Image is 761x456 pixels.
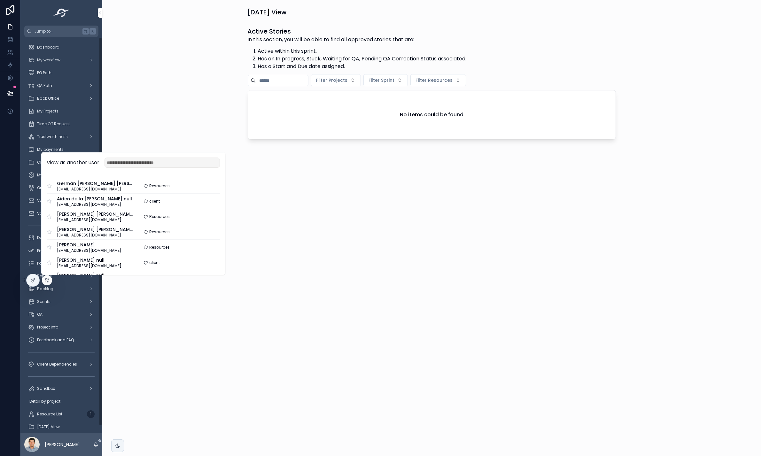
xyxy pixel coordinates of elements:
a: Feedback and FAQ [24,334,98,346]
span: [EMAIL_ADDRESS][DOMAIN_NAME] [57,263,121,268]
a: My workflow [24,54,98,66]
span: Backlog [37,286,53,291]
span: [EMAIL_ADDRESS][DOMAIN_NAME] [57,248,121,253]
a: Project Info [24,321,98,333]
span: [PERSON_NAME] null [57,257,121,263]
p: [PERSON_NAME] [45,441,80,448]
span: Resources [149,183,170,189]
span: Germán [PERSON_NAME] [PERSON_NAME] Tocuyo [PERSON_NAME] [57,180,133,187]
span: Trustworthiness [37,134,68,139]
a: Sprints [24,296,98,307]
span: [PERSON_NAME] null [57,272,121,279]
li: Has a Start and Due date assigned. [258,63,467,70]
h2: No items could be found [400,111,463,119]
span: Sprints [37,299,50,304]
span: [PERSON_NAME] [PERSON_NAME] [PERSON_NAME] null [57,211,133,217]
span: QA [37,312,43,317]
li: Active within this sprint. [258,47,467,55]
h1: [DATE] View [248,8,287,17]
h2: View as another user [47,159,99,166]
img: App logo [51,8,72,18]
span: QA Path [37,83,52,88]
span: Onboarding [37,185,61,190]
span: Sandbox [37,386,55,391]
span: Dashboard [37,235,59,240]
span: Resources [149,214,170,219]
a: Client Dependencies [24,359,98,370]
span: Client Dependencies [37,362,77,367]
a: Detail by project [24,396,98,407]
span: client [149,260,160,265]
span: Project Info [37,325,58,330]
span: Value R. Project [37,198,66,203]
div: scrollable content [20,37,102,433]
span: My workflow [37,58,60,63]
a: Resource List1 [24,408,98,420]
iframe: Spotlight [1,31,12,42]
a: Reports [24,270,98,282]
a: QA Path [24,80,98,91]
a: Dashboard [24,42,98,53]
button: Select Button [311,74,361,86]
a: PO Path [24,67,98,79]
a: Chapter Lead [24,157,98,168]
a: QA [24,309,98,320]
span: Chapter Lead [37,160,64,165]
a: My payments [24,144,98,155]
span: Aiden de la [PERSON_NAME] null [57,196,132,202]
span: [DATE] View [37,424,60,429]
button: Select Button [363,74,408,86]
span: Resources [149,245,170,250]
a: Post QA Approval [24,258,98,269]
span: Filter Resources [416,77,453,83]
span: K [90,29,95,34]
span: [PERSON_NAME] [57,242,121,248]
a: Dashboard [24,232,98,243]
span: Filter Projects [316,77,348,83]
span: Resource List [37,412,62,417]
p: In this section, you will be able to find all approved stories that are: [248,36,467,43]
a: [DATE] View [24,421,98,433]
a: Onboarding [24,182,98,194]
span: Dashboard [37,45,59,50]
span: Value R. Project (Talent) [37,211,83,216]
h1: Active Stories [248,27,467,36]
span: [EMAIL_ADDRESS][DOMAIN_NAME] [57,233,133,238]
span: [EMAIL_ADDRESS][DOMAIN_NAME] [57,217,133,222]
div: 1 [87,410,95,418]
li: Has an In progress, Stuck, Waiting for QA, Pending QA Correction Status associated. [258,55,467,63]
button: Select Button [410,74,466,86]
span: Time Off Request [37,121,70,127]
a: Value R. Project (Talent) [24,208,98,219]
span: PO Path [37,70,51,75]
a: My Projects [24,105,98,117]
span: Reports [37,274,52,279]
a: Pre-Work Authorization [24,245,98,256]
span: client [149,199,160,204]
span: Feedback and FAQ [37,337,74,343]
a: Back Office [24,93,98,104]
span: Post QA Approval [37,261,70,266]
span: Filter Sprint [369,77,395,83]
span: My Projects [37,109,58,114]
span: [EMAIL_ADDRESS][DOMAIN_NAME] [57,202,132,207]
a: Trustworthiness [24,131,98,143]
a: My Profile [24,169,98,181]
button: Jump to...K [24,26,98,37]
span: [PERSON_NAME] [PERSON_NAME] [57,226,133,233]
span: Pre-Work Authorization [37,248,81,253]
span: Jump to... [34,29,80,34]
span: My payments [37,147,64,152]
span: Back Office [37,96,59,101]
a: Time Off Request [24,118,98,130]
span: Detail by project [29,399,60,404]
span: Resources [149,229,170,235]
a: Value R. Project [24,195,98,206]
a: Backlog [24,283,98,295]
span: [EMAIL_ADDRESS][DOMAIN_NAME] [57,187,133,192]
a: Sandbox [24,383,98,394]
span: My Profile [37,173,55,178]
